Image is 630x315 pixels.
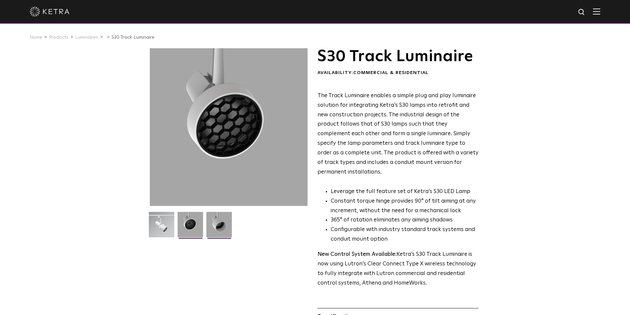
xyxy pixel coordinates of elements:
li: 365° of rotation eliminates any aiming shadows [331,216,479,225]
img: S30-Track-Luminaire-2021-Web-Square [149,212,174,242]
a: Home [30,35,42,40]
li: Configurable with industry standard track systems and conduit mount option [331,225,479,244]
img: search icon [578,8,586,17]
span: The Track Luminaire enables a simple plug and play luminaire solution for integrating Ketra’s S30... [317,93,479,175]
div: Availability: [317,70,479,76]
a: Luminaires [75,35,98,40]
img: Hamburger%20Nav.svg [593,8,600,15]
span: Commercial & Residential [353,70,429,75]
strong: New Control System Available: [317,252,397,257]
img: 9e3d97bd0cf938513d6e [206,212,232,242]
img: 3b1b0dc7630e9da69e6b [178,212,203,242]
li: Leverage the full feature set of Ketra’s S30 LED Lamp [331,187,479,197]
p: Ketra’s S30 Track Luminaire is now using Lutron’s Clear Connect Type X wireless technology to ful... [317,250,479,288]
a: Products [49,35,68,40]
img: ketra-logo-2019-white [30,7,69,17]
h1: S30 Track Luminaire [317,48,479,65]
li: Constant torque hinge provides 90° of tilt aiming at any increment, without the need for a mechan... [331,197,479,216]
a: S30 Track Luminaire [111,35,154,40]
